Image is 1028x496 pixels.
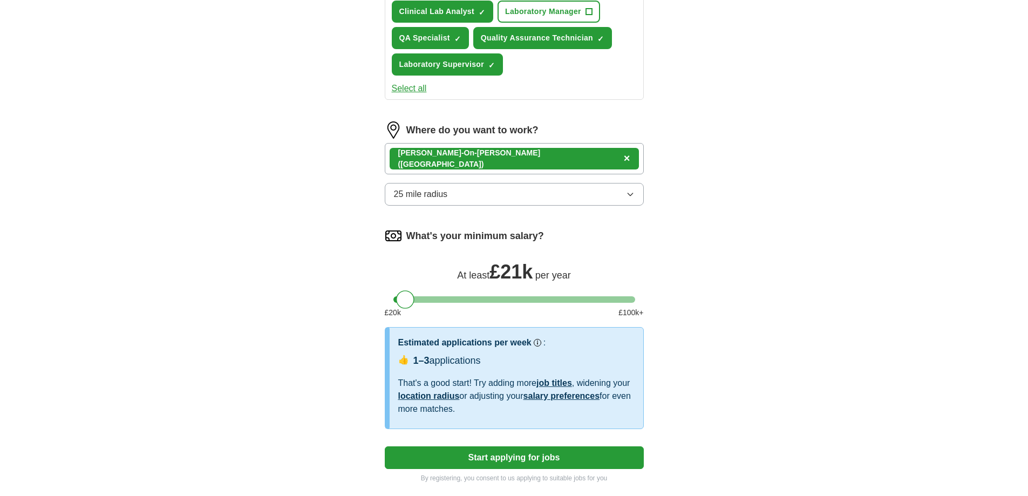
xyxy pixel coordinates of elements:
button: 25 mile radius [385,183,644,206]
span: ✓ [479,8,485,17]
span: Quality Assurance Technician [481,32,593,44]
span: ✓ [488,61,495,70]
a: location radius [398,391,460,400]
span: £ 20 k [385,307,401,318]
span: Laboratory Supervisor [399,59,485,70]
button: Clinical Lab Analyst✓ [392,1,494,23]
span: QA Specialist [399,32,450,44]
label: What's your minimum salary? [406,229,544,243]
span: per year [535,270,571,281]
button: × [624,151,630,167]
span: ✓ [597,35,604,43]
span: × [624,152,630,164]
span: 1–3 [413,355,430,366]
span: ([GEOGRAPHIC_DATA]) [398,160,484,168]
span: 25 mile radius [394,188,448,201]
h3: Estimated applications per week [398,336,532,349]
h3: : [543,336,546,349]
span: At least [457,270,489,281]
label: Where do you want to work? [406,123,539,138]
button: QA Specialist✓ [392,27,469,49]
a: job titles [536,378,572,388]
button: Select all [392,82,427,95]
span: £ 21k [489,261,533,283]
a: salary preferences [523,391,600,400]
button: Laboratory Supervisor✓ [392,53,503,76]
p: By registering, you consent to us applying to suitable jobs for you [385,473,644,483]
img: salary.png [385,227,402,244]
button: Laboratory Manager [498,1,600,23]
div: [PERSON_NAME]-On-[PERSON_NAME] [398,147,619,170]
button: Start applying for jobs [385,446,644,469]
span: Clinical Lab Analyst [399,6,475,17]
span: 👍 [398,354,409,366]
div: applications [413,354,481,368]
span: Laboratory Manager [505,6,581,17]
span: ✓ [454,35,461,43]
div: That's a good start! Try adding more , widening your or adjusting your for even more matches. [398,377,635,416]
img: location.png [385,121,402,139]
button: Quality Assurance Technician✓ [473,27,612,49]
